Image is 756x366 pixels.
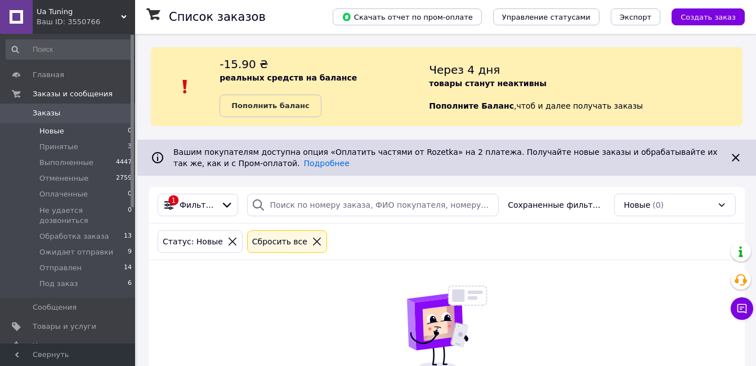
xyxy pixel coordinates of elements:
span: Принятые [39,142,78,152]
span: Новые [624,199,650,211]
span: Уведомления [33,341,84,351]
span: 3 [128,142,132,152]
span: Под заказ [39,279,78,289]
span: 6 [128,279,132,289]
button: Управление статусами [493,8,600,25]
span: Фильтры [180,199,216,211]
span: 4447 [116,158,132,168]
span: 0 [128,126,132,136]
b: товары станут неактивны [429,79,546,88]
span: Скачать отчет по пром-оплате [342,12,473,22]
img: :exclamation: [177,78,194,95]
span: 13 [124,231,132,242]
span: Новые [39,126,64,136]
button: Чат с покупателем [731,297,753,320]
a: Создать заказ [660,12,745,21]
span: Через 4 дня [429,63,500,77]
span: Экспорт [620,13,651,21]
span: Сохраненные фильтры: [508,199,605,211]
b: реальных средств на балансе [220,73,357,82]
b: Пополните Баланс [429,101,514,110]
div: Статус: Новые [160,235,225,248]
span: Отправлен [39,263,82,273]
div: Сбросить все [250,235,310,248]
span: -15.90 ₴ [220,57,268,71]
input: Поиск [6,39,133,60]
button: Экспорт [611,8,660,25]
span: 0 [128,189,132,199]
button: Создать заказ [672,8,745,25]
span: Не удается дозвониться [39,206,128,226]
span: Товары и услуги [33,322,96,332]
div: , чтоб и далее получать заказы [429,56,742,117]
input: Поиск по номеру заказа, ФИО покупателя, номеру телефона, Email, номеру накладной [247,194,499,216]
span: Обработка заказа [39,231,109,242]
span: Сообщения [33,302,77,313]
button: Скачать отчет по пром-оплате [333,8,482,25]
h1: Список заказов [169,10,266,24]
span: 2759 [116,173,132,184]
span: Главная [33,70,64,80]
span: Ожидает отправки [39,247,113,257]
span: 9 [128,247,132,257]
span: Заказы [33,108,60,118]
span: (0) [652,200,664,209]
span: Ua Tuning [37,7,121,17]
span: 14 [124,263,132,273]
span: Оплаченные [39,189,88,199]
b: Пополнить баланс [231,101,309,110]
span: Выполненные [39,158,93,168]
span: Создать заказ [681,13,736,21]
a: Подробнее [304,159,350,168]
span: Управление статусами [502,13,591,21]
span: Вашим покупателям доступна опция «Оплатить частями от Rozetka» на 2 платежа. Получайте новые зака... [173,148,718,168]
a: Пополнить баланс [220,95,321,117]
div: Ваш ID: 3550766 [37,17,135,27]
span: Отмененные [39,173,88,184]
span: 0 [128,206,132,226]
span: Заказы и сообщения [33,89,113,99]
